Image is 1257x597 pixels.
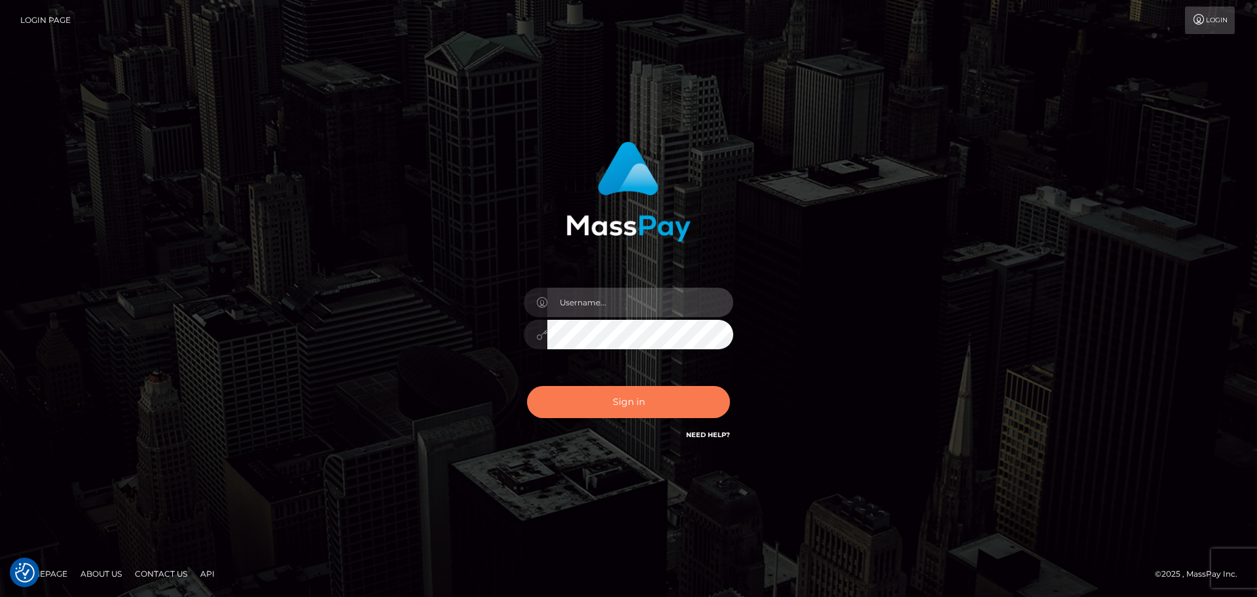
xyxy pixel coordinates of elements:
img: MassPay Login [566,142,691,242]
a: Need Help? [686,431,730,439]
img: Revisit consent button [15,563,35,583]
a: Login [1185,7,1235,34]
a: Contact Us [130,564,192,584]
a: About Us [75,564,127,584]
div: © 2025 , MassPay Inc. [1155,567,1247,581]
a: Login Page [20,7,71,34]
a: API [195,564,220,584]
button: Sign in [527,386,730,418]
button: Consent Preferences [15,563,35,583]
a: Homepage [14,564,73,584]
input: Username... [547,288,733,317]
